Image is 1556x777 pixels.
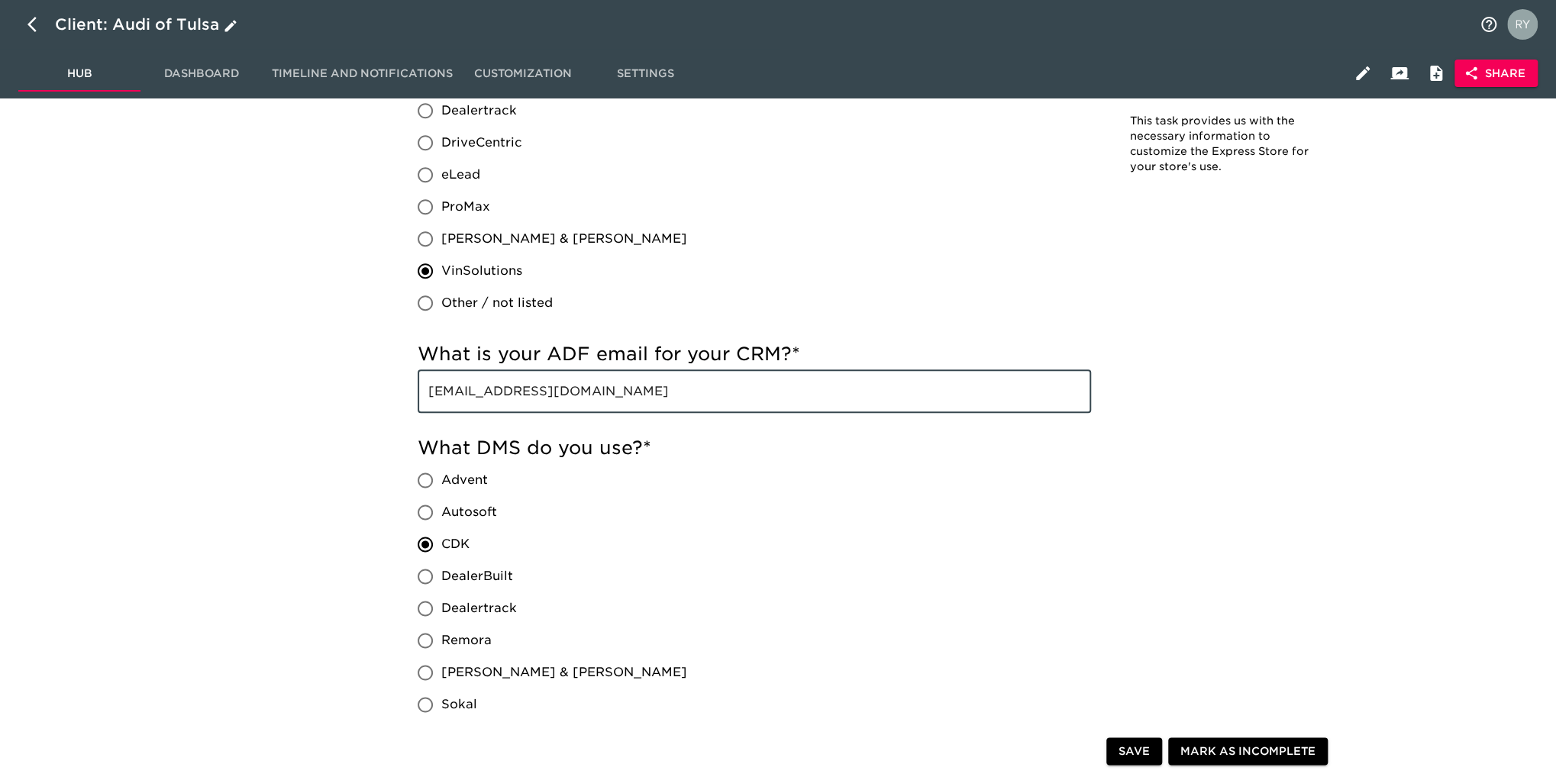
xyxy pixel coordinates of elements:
[1345,55,1381,92] button: Edit Hub
[441,134,522,152] span: DriveCentric
[441,471,488,489] span: Advent
[441,198,490,216] span: ProMax
[272,64,453,83] span: Timeline and Notifications
[418,436,1091,460] h5: What DMS do you use?
[1130,114,1313,175] p: This task provides us with the necessary information to customize the Express Store for your stor...
[441,294,553,312] span: Other / not listed
[1106,737,1162,766] button: Save
[55,12,241,37] div: Client: Audi of Tulsa
[471,64,575,83] span: Customization
[441,503,497,521] span: Autosoft
[441,102,517,120] span: Dealertrack
[150,64,253,83] span: Dashboard
[441,535,470,553] span: CDK
[1467,64,1525,83] span: Share
[593,64,697,83] span: Settings
[1168,737,1328,766] button: Mark as Incomplete
[441,166,480,184] span: eLead
[418,370,1091,413] input: Example: store_leads@my_leads_CRM.com
[418,342,1091,366] h5: What is your ADF email for your CRM?
[1470,6,1507,43] button: notifications
[441,599,517,617] span: Dealertrack
[441,663,687,682] span: [PERSON_NAME] & [PERSON_NAME]
[1507,9,1538,40] img: Profile
[1180,742,1315,761] span: Mark as Incomplete
[441,695,477,714] span: Sokal
[441,262,522,280] span: VinSolutions
[1418,55,1454,92] button: Internal Notes and Comments
[441,230,687,248] span: [PERSON_NAME] & [PERSON_NAME]
[441,727,469,746] span: UCS
[27,64,131,83] span: Hub
[1119,742,1150,761] span: Save
[441,631,492,650] span: Remora
[1454,60,1538,88] button: Share
[441,567,513,585] span: DealerBuilt
[1381,55,1418,92] button: Client View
